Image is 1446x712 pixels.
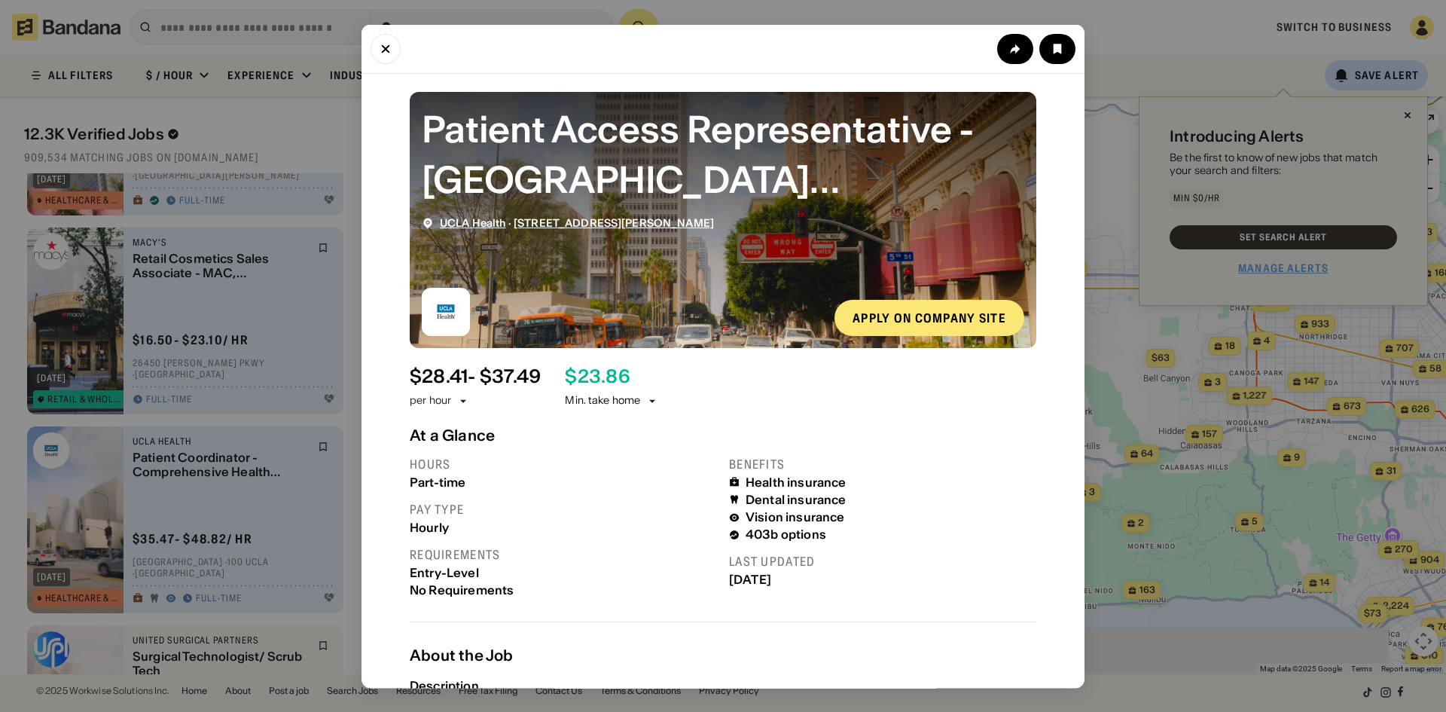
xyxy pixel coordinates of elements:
[410,546,717,562] div: Requirements
[746,492,847,506] div: Dental insurance
[410,565,717,579] div: Entry-Level
[410,520,717,534] div: Hourly
[440,215,506,229] span: UCLA Health
[729,573,1036,587] div: [DATE]
[565,365,630,387] div: $ 23.86
[440,216,714,229] div: ·
[729,456,1036,472] div: Benefits
[746,510,845,524] div: Vision insurance
[410,678,479,693] div: Description
[729,554,1036,570] div: Last updated
[410,365,541,387] div: $ 28.41 - $37.49
[410,501,717,517] div: Pay type
[410,646,1036,665] div: About the Job
[565,393,658,408] div: Min. take home
[422,287,470,335] img: UCLA Health logo
[410,582,717,597] div: No Requirements
[410,456,717,472] div: Hours
[410,475,717,489] div: Part-time
[853,311,1006,323] div: Apply on company site
[410,393,451,408] div: per hour
[371,33,401,63] button: Close
[746,475,847,489] div: Health insurance
[514,215,714,229] span: [STREET_ADDRESS][PERSON_NAME]
[410,426,1036,444] div: At a Glance
[422,103,1024,204] div: Patient Access Representative - Santa Monica (Part-Time)
[746,527,826,542] div: 403b options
